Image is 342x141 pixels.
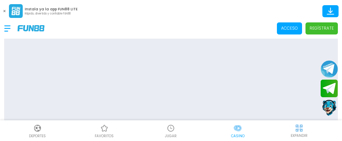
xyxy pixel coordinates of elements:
button: Contact customer service [321,99,338,117]
a: Casino FavoritosCasino Favoritosfavoritos [71,123,138,139]
p: EXPANDIR [291,133,308,138]
button: Join telegram [321,80,338,98]
button: Join telegram channel [321,60,338,78]
p: Deportes [29,133,46,139]
a: Casino JugarCasino JugarJUGAR [138,123,205,139]
img: App Logo [9,4,23,18]
img: Casino Favoritos [100,124,108,132]
p: Acceso [281,25,298,31]
p: Instala ya la app FUN88 LITE [25,7,77,12]
img: Casino Jugar [167,124,175,132]
img: Company Logo [18,25,44,31]
p: Regístrate [310,25,334,31]
p: Casino [231,133,245,139]
a: DeportesDeportesDeportes [4,123,71,139]
p: JUGAR [165,133,177,139]
p: favoritos [95,133,114,139]
a: CasinoCasinoCasino [204,123,271,139]
img: hide [295,124,303,132]
p: Rápido, divertido y confiable FUN88 [25,12,77,16]
img: Deportes [33,124,42,132]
